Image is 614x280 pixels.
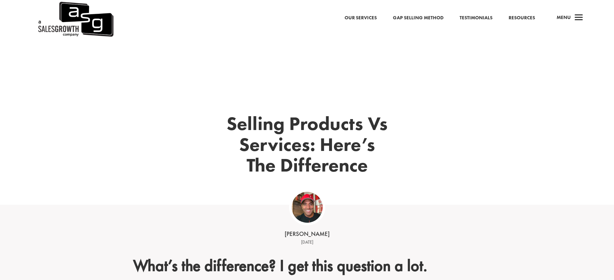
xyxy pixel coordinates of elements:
[201,113,414,179] h1: Selling Products Vs Services: Here’s The Difference
[292,192,323,223] img: ASG Co_alternate lockup (1)
[393,14,443,22] a: Gap Selling Method
[509,14,535,22] a: Resources
[207,238,407,246] div: [DATE]
[345,14,377,22] a: Our Services
[557,14,571,21] span: Menu
[572,12,585,24] span: a
[133,256,481,278] h2: What’s the difference? I get this question a lot.
[460,14,492,22] a: Testimonials
[207,230,407,238] div: [PERSON_NAME]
